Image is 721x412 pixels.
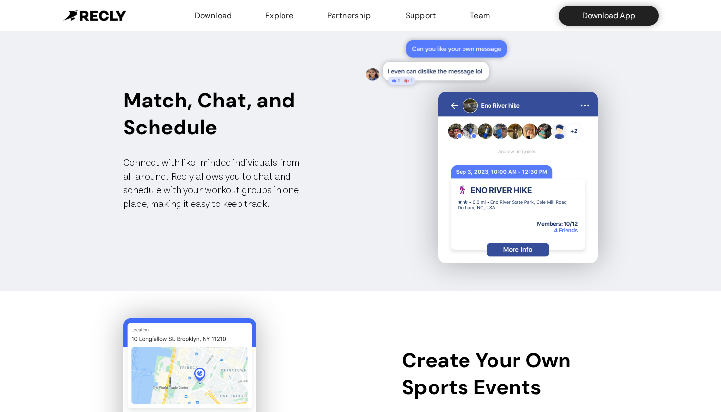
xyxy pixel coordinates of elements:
button: Download App [559,6,659,26]
div: Create Your Own Sports Events [402,347,598,401]
a: Partnership [327,10,374,22]
div: Match, Chat, and Schedule [123,87,303,141]
a: Explore [265,10,296,22]
a: Support [406,10,438,22]
a: Team [470,10,492,22]
a: Download [195,10,234,22]
div: Connect with like-minded individuals from all around. Recly allows you to chat and schedule with ... [123,156,303,211]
